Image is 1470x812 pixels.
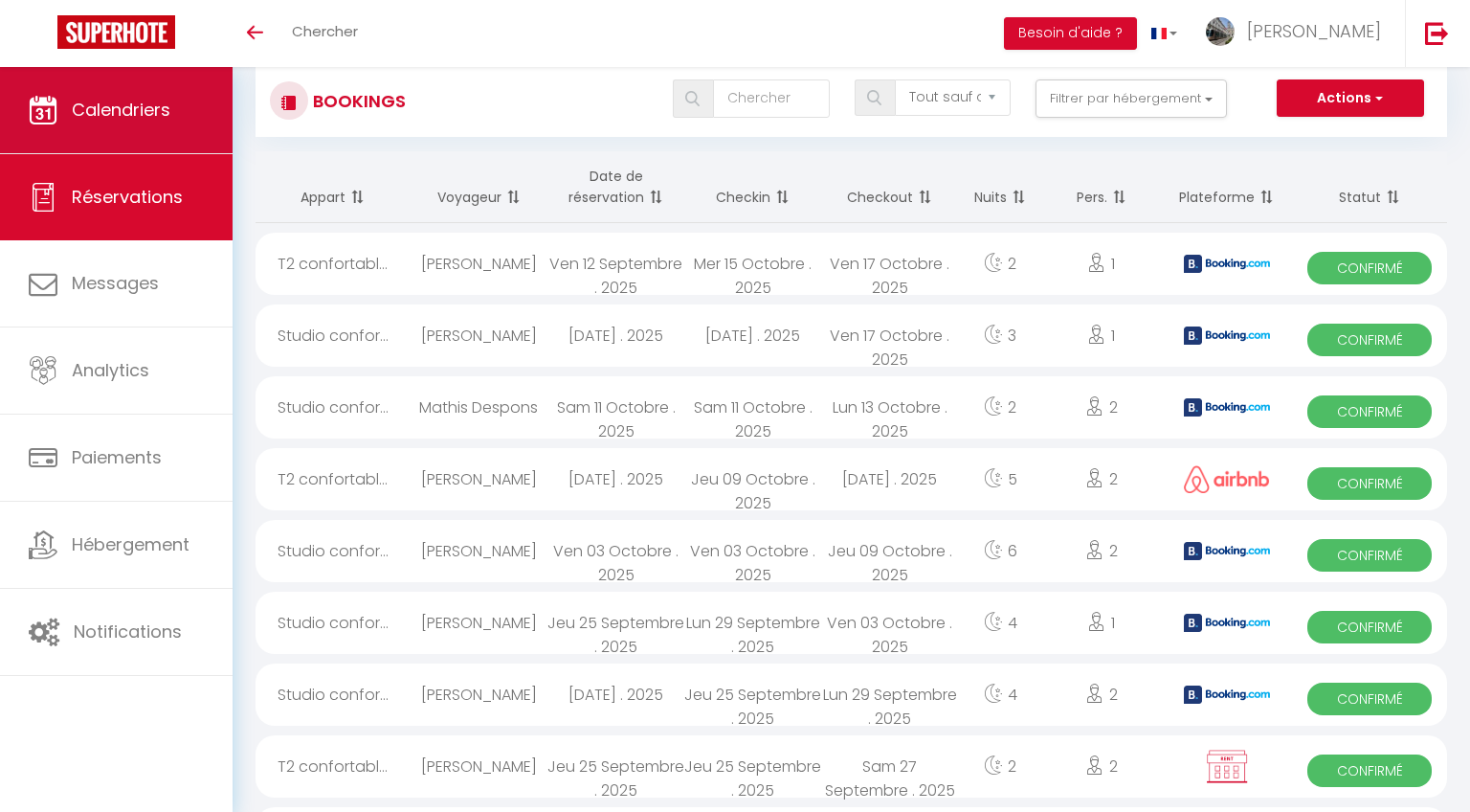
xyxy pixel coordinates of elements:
[713,79,829,118] input: Chercher
[1292,151,1447,223] th: Sort by status
[1425,21,1449,45] img: logout
[1004,17,1137,50] button: Besoin d'aide ?
[57,15,175,49] img: Super Booking
[959,151,1042,223] th: Sort by nights
[72,98,170,122] span: Calendriers
[72,358,149,382] span: Analytics
[72,271,159,295] span: Messages
[308,79,406,123] h3: Bookings
[1277,79,1424,118] button: Actions
[1036,79,1227,118] button: Filtrer par hébergement
[1161,151,1292,223] th: Sort by channel
[72,445,162,469] span: Paiements
[1206,17,1235,46] img: ...
[72,532,189,556] span: Hébergement
[1247,19,1381,43] span: [PERSON_NAME]
[292,21,358,41] span: Chercher
[72,185,183,209] span: Réservations
[821,151,958,223] th: Sort by checkout
[256,151,411,223] th: Sort by rentals
[411,151,547,223] th: Sort by guest
[547,151,684,223] th: Sort by booking date
[1042,151,1162,223] th: Sort by people
[684,151,821,223] th: Sort by checkin
[74,620,182,643] span: Notifications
